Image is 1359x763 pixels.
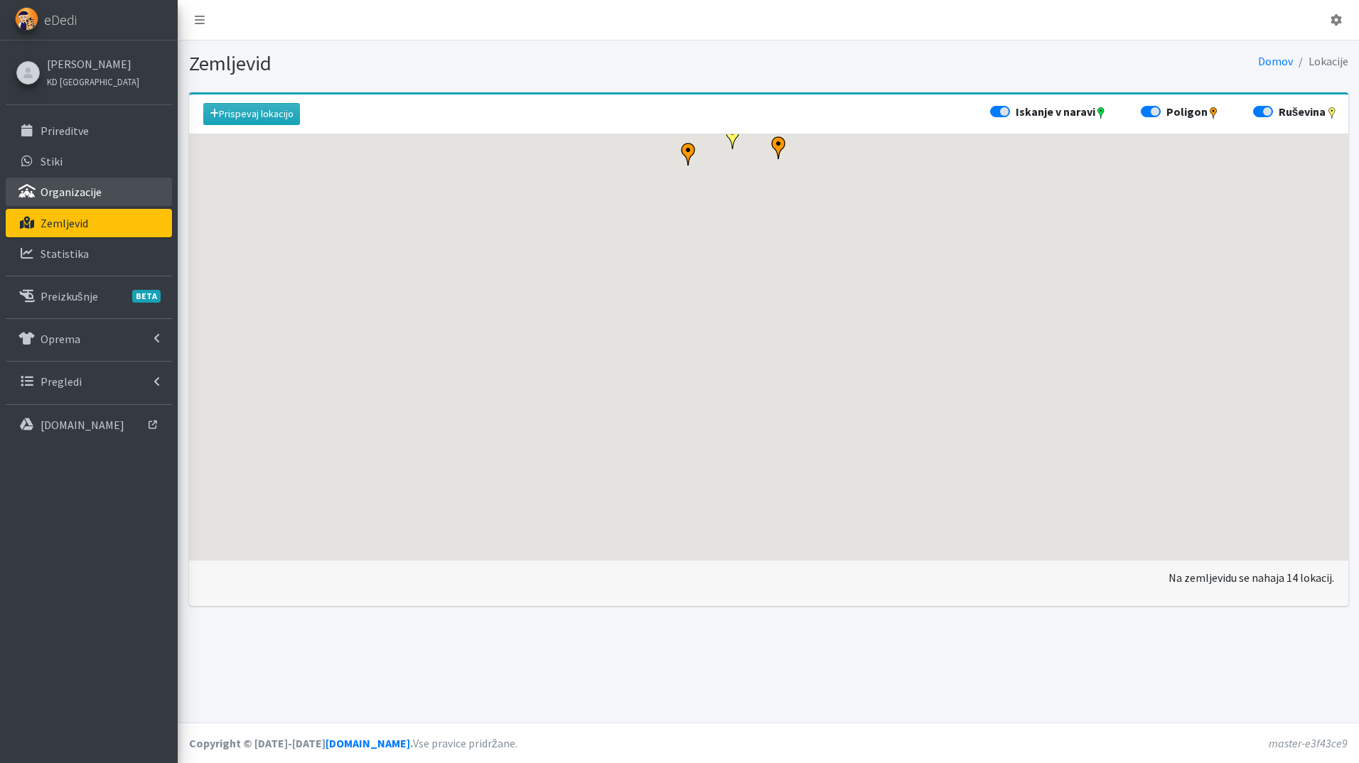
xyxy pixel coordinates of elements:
[41,154,63,168] p: Stiki
[6,178,172,206] a: Organizacije
[1269,736,1348,750] em: master-e3f43ce9
[756,380,778,403] div: KD Zagorje
[178,723,1359,763] footer: Vse pravice pridržane.
[41,418,124,432] p: [DOMAIN_NAME]
[132,290,161,303] span: BETA
[6,147,172,175] a: Stiki
[1169,569,1334,586] p: Na zemljevidu se nahaja 14 lokacij.
[6,209,172,237] a: Zemljevid
[47,76,139,87] small: KD [GEOGRAPHIC_DATA]
[41,185,102,199] p: Organizacije
[44,9,77,31] span: eDedi
[1293,51,1348,72] li: Lokacije
[41,216,88,230] p: Zemljevid
[677,433,699,455] div: Poligon KD Obala
[1208,107,1219,119] img: orange-dot.png
[1258,54,1293,68] a: Domov
[6,117,172,145] a: Prireditve
[832,325,855,348] div: ŠKD Goričko
[1326,107,1338,119] img: yellow-dot.png
[697,387,720,410] div: ŠKD Žiri
[1279,103,1338,120] label: Ruševina
[724,396,747,418] div: Ruševinski poligon Ig
[1095,107,1107,119] img: green-dot.png
[1016,103,1107,120] label: Iskanje v naravi
[41,289,98,303] p: Preizkušnje
[189,736,413,750] strong: Copyright © [DATE]-[DATE] .
[41,374,82,389] p: Pregledi
[6,239,172,268] a: Statistika
[701,358,724,381] div: Poligon ŠKD Lesce-Radovljica
[709,366,731,389] div: Gramoznica KD Naklo
[721,411,744,434] div: Bloke
[41,332,80,346] p: Oprema
[326,736,410,750] a: [DOMAIN_NAME]
[203,103,300,125] a: Prispevaj lokacijo
[767,424,790,447] div: ERP Bela krajina
[709,357,732,379] div: Poligon KD Storžič
[47,72,139,90] a: KD [GEOGRAPHIC_DATA]
[189,51,763,76] h1: Zemljevid
[41,124,89,138] p: Prireditve
[1166,103,1219,120] label: Poligon
[6,282,172,310] a: PreizkušnjeBETA
[41,247,89,261] p: Statistika
[15,7,38,31] img: eDedi
[838,216,861,239] div: Tritol
[727,384,750,407] div: Poligon ŠKD Krim
[721,381,744,404] div: SAR.SI
[720,387,743,410] div: Poligon KD Ljubljana
[47,55,139,72] a: [PERSON_NAME]
[6,325,172,353] a: Oprema
[6,411,172,439] a: [DOMAIN_NAME]
[6,367,172,396] a: Pregledi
